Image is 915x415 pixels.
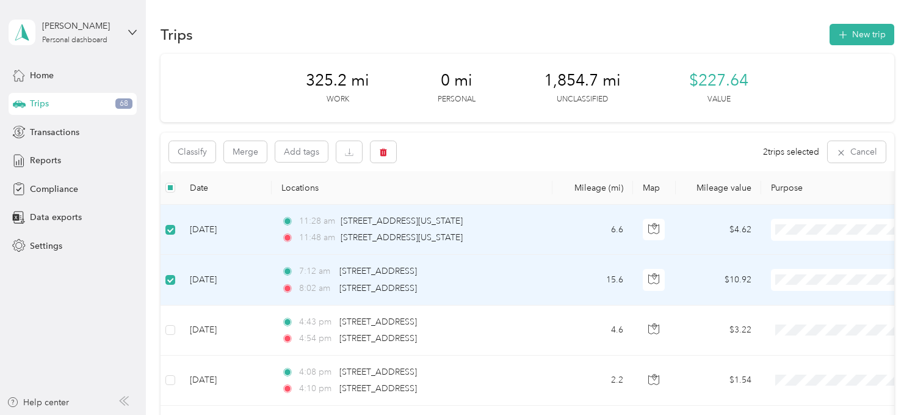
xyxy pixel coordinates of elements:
[676,205,761,255] td: $4.62
[763,145,819,158] span: 2 trips selected
[180,205,272,255] td: [DATE]
[552,306,633,356] td: 4.6
[30,240,62,252] span: Settings
[676,255,761,305] td: $10.92
[341,232,463,243] span: [STREET_ADDRESS][US_STATE]
[30,154,61,167] span: Reports
[689,71,748,90] span: $227.64
[30,183,78,196] span: Compliance
[275,141,328,162] button: Add tags
[180,171,272,205] th: Date
[676,171,761,205] th: Mileage value
[552,255,633,305] td: 15.6
[115,98,132,109] span: 68
[30,126,79,139] span: Transactions
[552,205,633,255] td: 6.6
[552,356,633,406] td: 2.2
[339,283,417,293] span: [STREET_ADDRESS]
[299,265,334,278] span: 7:12 am
[299,365,334,379] span: 4:08 pm
[180,306,272,356] td: [DATE]
[299,215,335,228] span: 11:28 am
[544,71,621,90] span: 1,854.7 mi
[676,356,761,406] td: $1.54
[441,71,472,90] span: 0 mi
[169,141,215,163] button: Classify
[339,317,417,327] span: [STREET_ADDRESS]
[299,282,334,295] span: 8:02 am
[557,94,608,105] p: Unclassified
[30,69,54,82] span: Home
[180,356,272,406] td: [DATE]
[552,171,633,205] th: Mileage (mi)
[847,347,915,415] iframe: Everlance-gr Chat Button Frame
[339,383,417,394] span: [STREET_ADDRESS]
[327,94,349,105] p: Work
[30,211,82,224] span: Data exports
[180,255,272,305] td: [DATE]
[161,28,193,41] h1: Trips
[633,171,676,205] th: Map
[676,306,761,356] td: $3.22
[339,367,417,377] span: [STREET_ADDRESS]
[299,332,334,345] span: 4:54 pm
[42,20,118,32] div: [PERSON_NAME]
[438,94,476,105] p: Personal
[306,71,369,90] span: 325.2 mi
[339,266,417,276] span: [STREET_ADDRESS]
[339,333,417,343] span: [STREET_ADDRESS]
[299,315,334,329] span: 4:43 pm
[830,24,894,45] button: New trip
[30,97,49,110] span: Trips
[828,141,886,163] button: Cancel
[7,396,69,409] button: Help center
[707,94,731,105] p: Value
[341,216,463,226] span: [STREET_ADDRESS][US_STATE]
[299,382,334,395] span: 4:10 pm
[42,37,107,44] div: Personal dashboard
[299,231,335,244] span: 11:48 am
[272,171,552,205] th: Locations
[224,141,267,163] button: Merge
